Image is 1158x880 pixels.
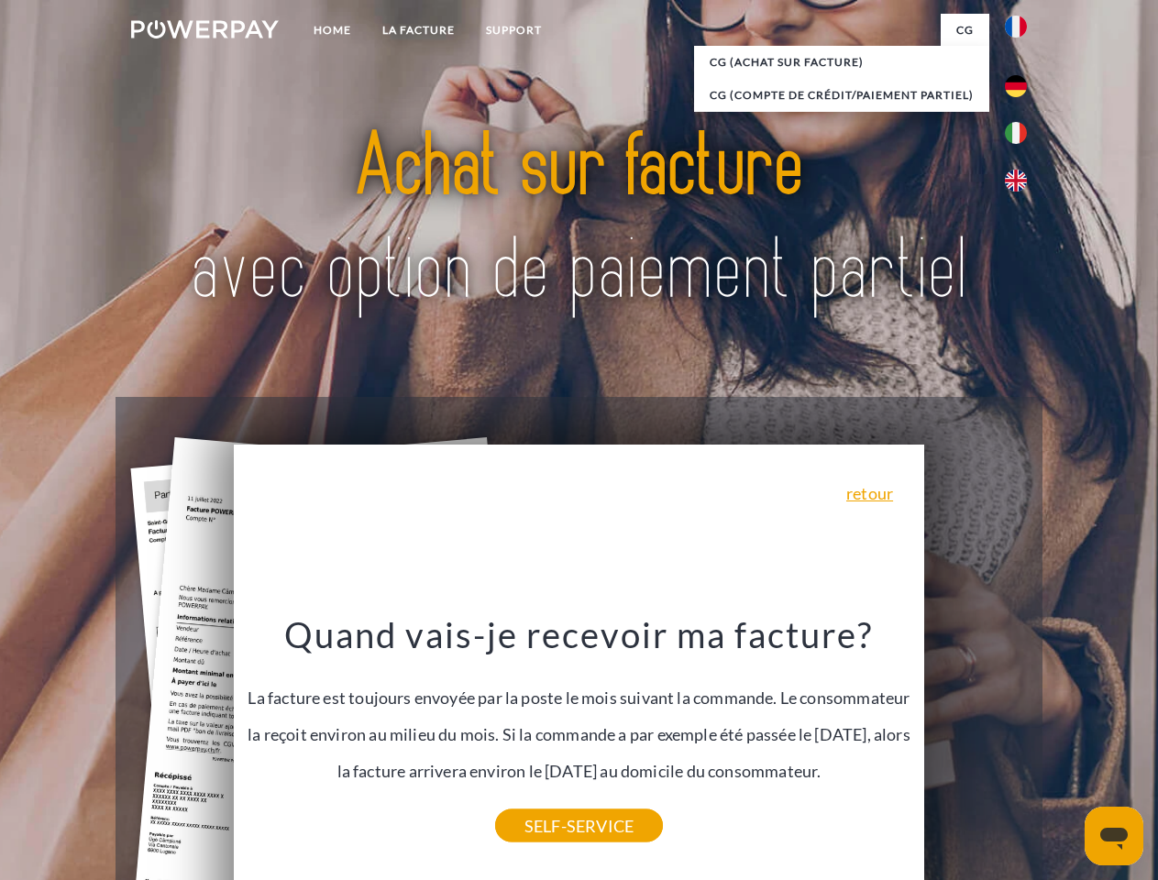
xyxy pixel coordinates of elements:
[1005,16,1027,38] img: fr
[1085,807,1143,865] iframe: Bouton de lancement de la fenêtre de messagerie
[131,20,279,38] img: logo-powerpay-white.svg
[175,88,983,351] img: title-powerpay_fr.svg
[245,612,914,826] div: La facture est toujours envoyée par la poste le mois suivant la commande. Le consommateur la reço...
[694,79,989,112] a: CG (Compte de crédit/paiement partiel)
[470,14,557,47] a: Support
[941,14,989,47] a: CG
[367,14,470,47] a: LA FACTURE
[298,14,367,47] a: Home
[1005,75,1027,97] img: de
[245,612,914,656] h3: Quand vais-je recevoir ma facture?
[694,46,989,79] a: CG (achat sur facture)
[1005,170,1027,192] img: en
[846,485,893,501] a: retour
[1005,122,1027,144] img: it
[495,809,663,842] a: SELF-SERVICE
